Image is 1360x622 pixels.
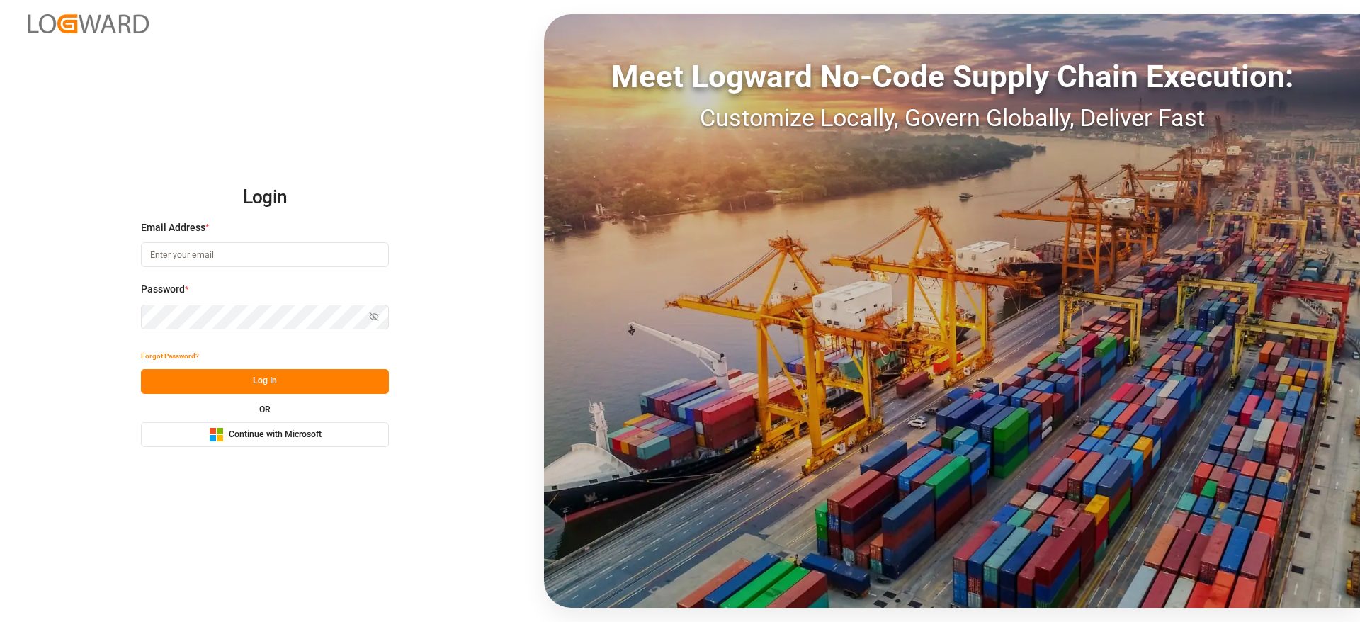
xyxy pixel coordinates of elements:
[141,242,389,267] input: Enter your email
[28,14,149,33] img: Logward_new_orange.png
[544,53,1360,100] div: Meet Logward No-Code Supply Chain Execution:
[141,282,185,297] span: Password
[259,405,271,414] small: OR
[141,369,389,394] button: Log In
[141,220,205,235] span: Email Address
[141,422,389,447] button: Continue with Microsoft
[229,429,322,441] span: Continue with Microsoft
[141,344,199,369] button: Forgot Password?
[141,175,389,220] h2: Login
[544,100,1360,136] div: Customize Locally, Govern Globally, Deliver Fast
